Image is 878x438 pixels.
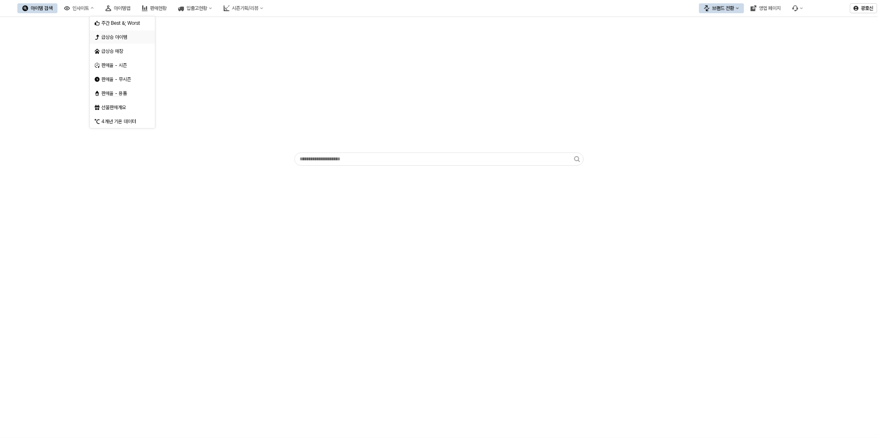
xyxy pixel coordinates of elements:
div: 판매현황 [150,5,167,11]
div: 버그 제보 및 기능 개선 요청 [787,3,808,13]
button: 영업 페이지 [746,3,786,13]
p: 광호신 [861,5,873,12]
div: 급상승 매장 [101,48,145,55]
div: 판매율 - 무시즌 [101,76,145,83]
button: 아이템맵 [100,3,135,13]
div: 아이템 검색 [31,5,52,11]
div: 4개년 기온 데이터 [101,118,145,125]
button: 브랜드 전환 [699,3,744,13]
button: 아이템 검색 [17,3,57,13]
div: 입출고현황 [186,5,207,11]
div: 옵션 선택 [90,16,155,129]
button: 입출고현황 [173,3,217,13]
div: 인사이트 [72,5,89,11]
div: 주간 Best &; Worst [101,20,145,26]
div: 판매율 - 시즌 [101,62,145,69]
div: 아이템맵 [114,5,130,11]
div: 브랜드 전환 [712,5,734,11]
button: 광호신 [850,3,877,13]
button: 판매현황 [137,3,172,13]
div: 영업 페이지 [759,5,781,11]
button: 시즌기획/리뷰 [219,3,268,13]
button: 인사이트 [59,3,99,13]
span: 판매율 - 용품 [101,90,127,97]
div: 선물판매개요 [101,104,145,111]
div: 급상승 아이템 [101,34,145,40]
div: 시즌기획/리뷰 [232,5,258,11]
